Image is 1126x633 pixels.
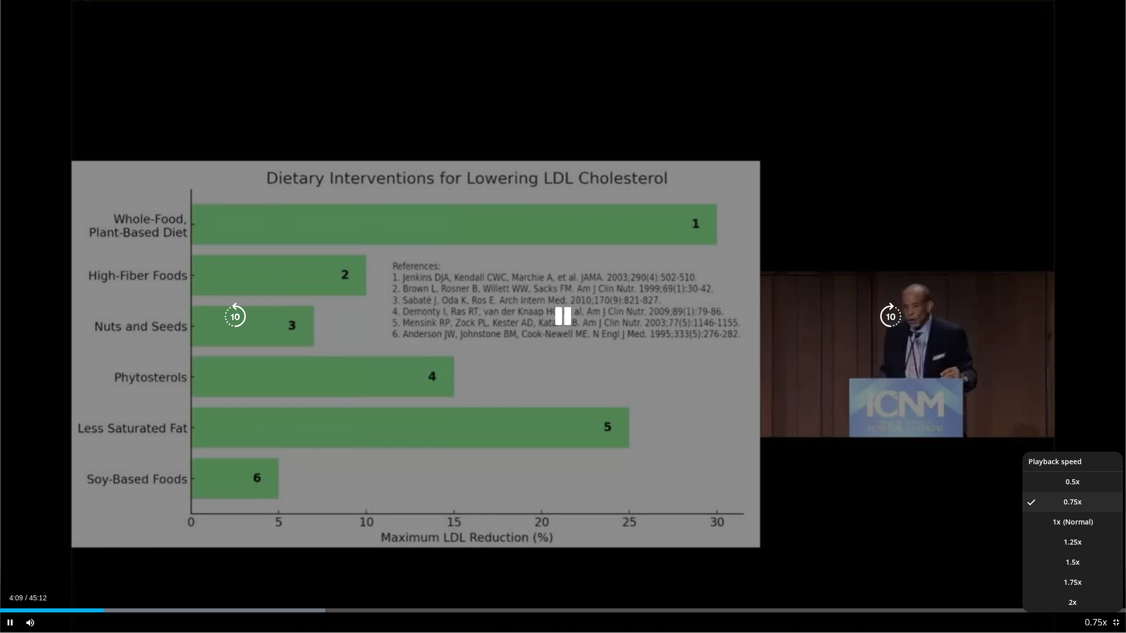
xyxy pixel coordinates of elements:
[1064,537,1082,547] span: 1.25x
[29,594,47,602] span: 45:12
[1053,517,1061,527] span: 1x
[1066,557,1080,567] span: 1.5x
[9,594,23,602] span: 4:09
[1064,577,1082,587] span: 1.75x
[1064,497,1082,507] span: 0.75x
[20,612,40,632] button: Mute
[1069,597,1077,607] span: 2x
[25,594,27,602] span: /
[1086,612,1106,632] button: Playback Rate
[1106,612,1126,632] button: Exit Fullscreen
[1066,477,1080,487] span: 0.5x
